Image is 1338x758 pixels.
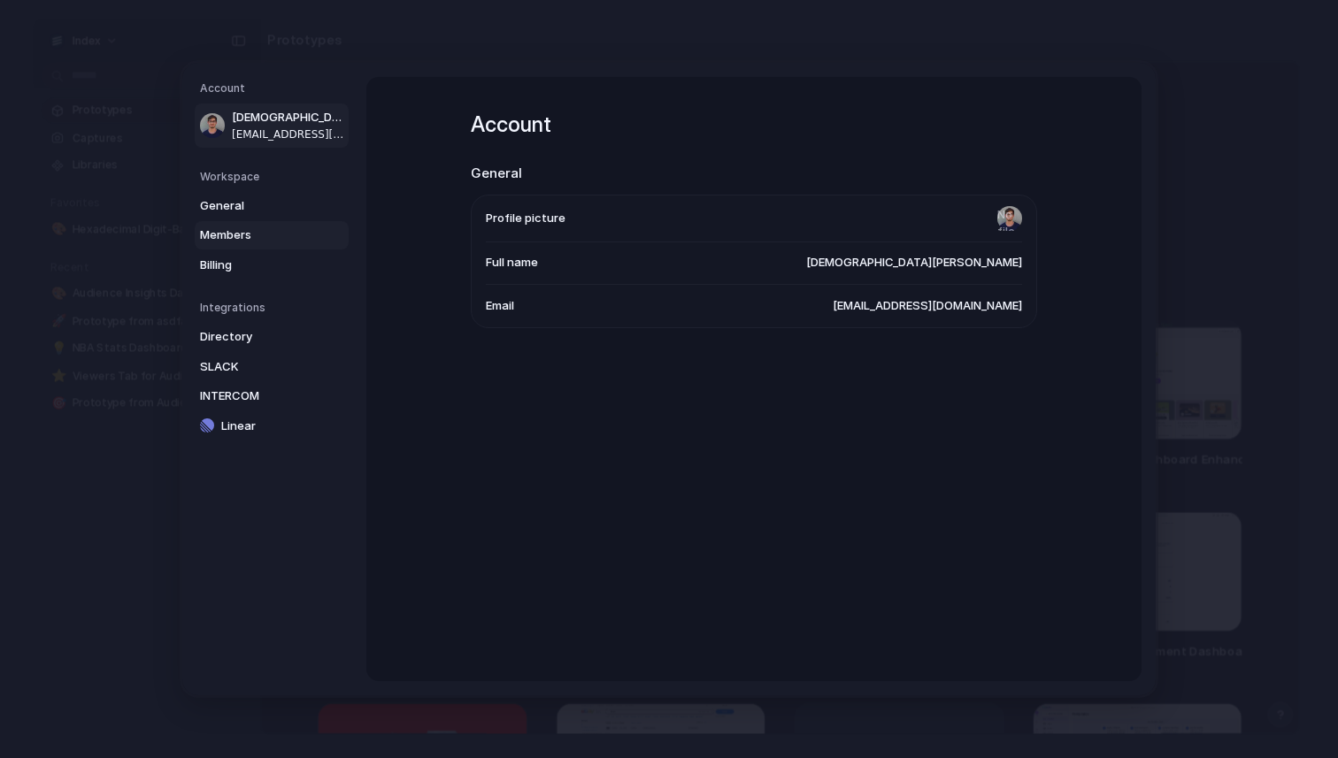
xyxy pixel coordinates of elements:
[833,297,1022,315] span: [EMAIL_ADDRESS][DOMAIN_NAME]
[200,387,313,405] span: INTERCOM
[221,417,334,435] span: Linear
[200,328,313,346] span: Directory
[200,169,349,185] h5: Workspace
[471,164,1037,184] h2: General
[195,382,349,410] a: INTERCOM
[195,412,349,440] a: Linear
[195,103,349,148] a: [DEMOGRAPHIC_DATA][PERSON_NAME][EMAIL_ADDRESS][DOMAIN_NAME]
[232,126,345,142] span: [EMAIL_ADDRESS][DOMAIN_NAME]
[200,300,349,316] h5: Integrations
[195,192,349,220] a: General
[486,254,538,272] span: Full name
[200,358,313,376] span: SLACK
[486,210,565,227] span: Profile picture
[486,297,514,315] span: Email
[200,197,313,215] span: General
[195,323,349,351] a: Directory
[200,80,349,96] h5: Account
[195,353,349,381] a: SLACK
[195,221,349,249] a: Members
[200,226,313,244] span: Members
[195,251,349,279] a: Billing
[232,109,345,126] span: [DEMOGRAPHIC_DATA][PERSON_NAME]
[471,109,1037,141] h1: Account
[200,256,313,274] span: Billing
[806,254,1022,272] span: [DEMOGRAPHIC_DATA][PERSON_NAME]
